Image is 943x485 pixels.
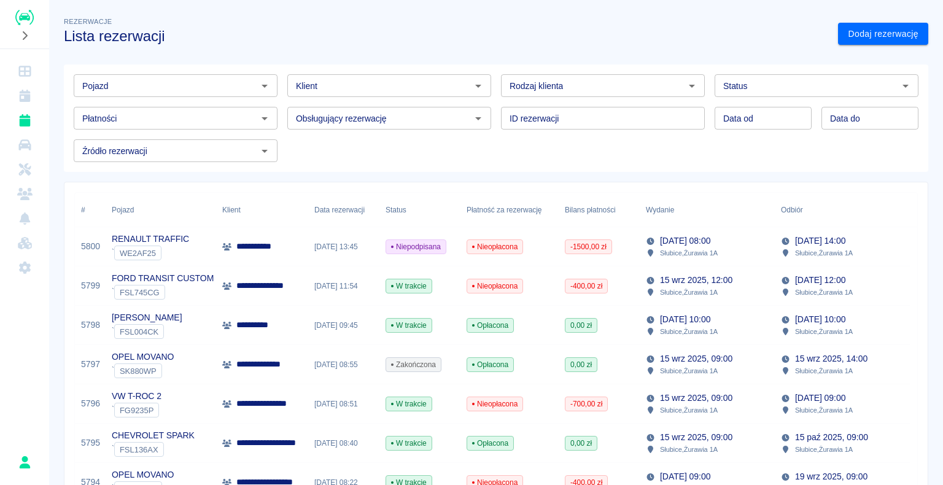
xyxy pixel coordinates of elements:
[112,233,189,246] p: RENAULT TRAFFIC
[5,182,44,206] a: Klienci
[660,365,718,376] p: Słubice , Żurawia 1A
[112,442,195,457] div: `
[112,272,214,285] p: FORD TRANSIT CUSTOM
[115,367,161,376] span: SK880WP
[106,193,216,227] div: Pojazd
[775,193,910,227] div: Odbiór
[660,431,732,444] p: 15 wrz 2025, 09:00
[5,133,44,157] a: Flota
[386,398,432,409] span: W trakcie
[314,193,365,227] div: Data rezerwacji
[715,107,812,130] input: DD.MM.YYYY
[467,398,522,409] span: Nieopłacona
[660,405,718,416] p: Słubice , Żurawia 1A
[467,438,513,449] span: Opłacona
[308,424,379,463] div: [DATE] 08:40
[5,255,44,280] a: Ustawienia
[660,352,732,365] p: 15 wrz 2025, 09:00
[379,193,460,227] div: Status
[795,313,845,326] p: [DATE] 10:00
[660,313,710,326] p: [DATE] 10:00
[660,274,732,287] p: 15 wrz 2025, 12:00
[467,359,513,370] span: Opłacona
[781,193,803,227] div: Odbiór
[897,77,914,95] button: Otwórz
[660,287,718,298] p: Słubice , Żurawia 1A
[112,429,195,442] p: CHEVROLET SPARK
[467,193,542,227] div: Płatność za rezerwację
[81,240,100,253] a: 5800
[646,193,674,227] div: Wydanie
[112,351,174,363] p: OPEL MOVANO
[660,470,710,483] p: [DATE] 09:00
[81,437,100,449] a: 5795
[64,28,828,45] h3: Lista rezerwacji
[308,266,379,306] div: [DATE] 11:54
[115,445,163,454] span: FSL136AX
[386,359,441,370] span: Zakończona
[5,157,44,182] a: Serwisy
[795,470,867,483] p: 19 wrz 2025, 09:00
[795,405,853,416] p: Słubice , Żurawia 1A
[660,444,718,455] p: Słubice , Żurawia 1A
[795,287,853,298] p: Słubice , Żurawia 1A
[115,249,161,258] span: WE2AF25
[660,326,718,337] p: Słubice , Żurawia 1A
[640,193,775,227] div: Wydanie
[5,108,44,133] a: Rezerwacje
[81,279,100,292] a: 5799
[115,406,158,415] span: FG9235P
[386,281,432,292] span: W trakcie
[115,288,165,297] span: FSL745CG
[308,227,379,266] div: [DATE] 13:45
[15,10,34,25] img: Renthelp
[660,247,718,258] p: Słubice , Żurawia 1A
[81,358,100,371] a: 5797
[5,231,44,255] a: Widget WWW
[660,235,710,247] p: [DATE] 08:00
[795,431,868,444] p: 15 paź 2025, 09:00
[308,306,379,345] div: [DATE] 09:45
[795,392,845,405] p: [DATE] 09:00
[565,320,597,331] span: 0,00 zł
[467,320,513,331] span: Opłacona
[565,281,607,292] span: -400,00 zł
[460,193,559,227] div: Płatność za rezerwację
[12,449,37,475] button: Rafał Płaza
[386,193,406,227] div: Status
[81,397,100,410] a: 5796
[470,77,487,95] button: Otwórz
[565,438,597,449] span: 0,00 zł
[81,193,85,227] div: #
[660,392,732,405] p: 15 wrz 2025, 09:00
[470,110,487,127] button: Otwórz
[112,285,214,300] div: `
[112,390,161,403] p: VW T-ROC 2
[795,365,853,376] p: Słubice , Żurawia 1A
[112,311,182,324] p: [PERSON_NAME]
[795,247,853,258] p: Słubice , Żurawia 1A
[256,77,273,95] button: Otwórz
[683,77,700,95] button: Otwórz
[112,403,161,417] div: `
[256,142,273,160] button: Otwórz
[821,107,918,130] input: DD.MM.YYYY
[838,23,928,45] a: Dodaj rezerwację
[795,444,853,455] p: Słubice , Żurawia 1A
[112,468,174,481] p: OPEL MOVANO
[386,241,446,252] span: Niepodpisana
[795,326,853,337] p: Słubice , Żurawia 1A
[308,193,379,227] div: Data rezerwacji
[112,246,189,260] div: `
[15,28,34,44] button: Rozwiń nawigację
[256,110,273,127] button: Otwórz
[565,193,616,227] div: Bilans płatności
[81,319,100,332] a: 5798
[112,193,134,227] div: Pojazd
[222,193,241,227] div: Klient
[565,398,607,409] span: -700,00 zł
[5,59,44,83] a: Dashboard
[115,327,163,336] span: FSL004CK
[559,193,640,227] div: Bilans płatności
